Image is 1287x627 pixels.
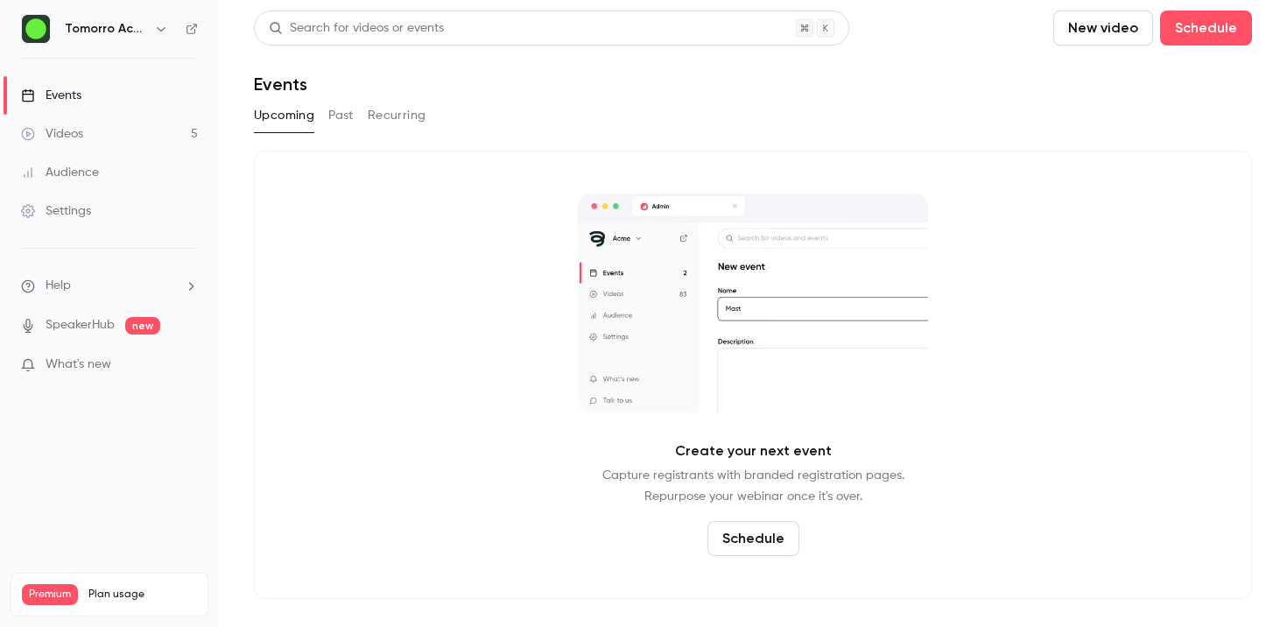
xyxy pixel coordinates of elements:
[65,20,147,38] h6: Tomorro Academy
[368,102,426,130] button: Recurring
[21,202,91,220] div: Settings
[602,465,904,507] p: Capture registrants with branded registration pages. Repurpose your webinar once it's over.
[46,277,71,295] span: Help
[21,87,81,104] div: Events
[1053,11,1153,46] button: New video
[269,19,444,38] div: Search for videos or events
[22,15,50,43] img: Tomorro Academy
[21,125,83,143] div: Videos
[328,102,354,130] button: Past
[1160,11,1252,46] button: Schedule
[21,277,198,295] li: help-dropdown-opener
[254,102,314,130] button: Upcoming
[46,316,115,335] a: SpeakerHub
[177,357,198,373] iframe: Noticeable Trigger
[88,588,197,602] span: Plan usage
[707,521,799,556] button: Schedule
[125,317,160,335] span: new
[22,584,78,605] span: Premium
[254,74,307,95] h1: Events
[675,440,832,461] p: Create your next event
[46,356,111,374] span: What's new
[21,164,99,181] div: Audience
